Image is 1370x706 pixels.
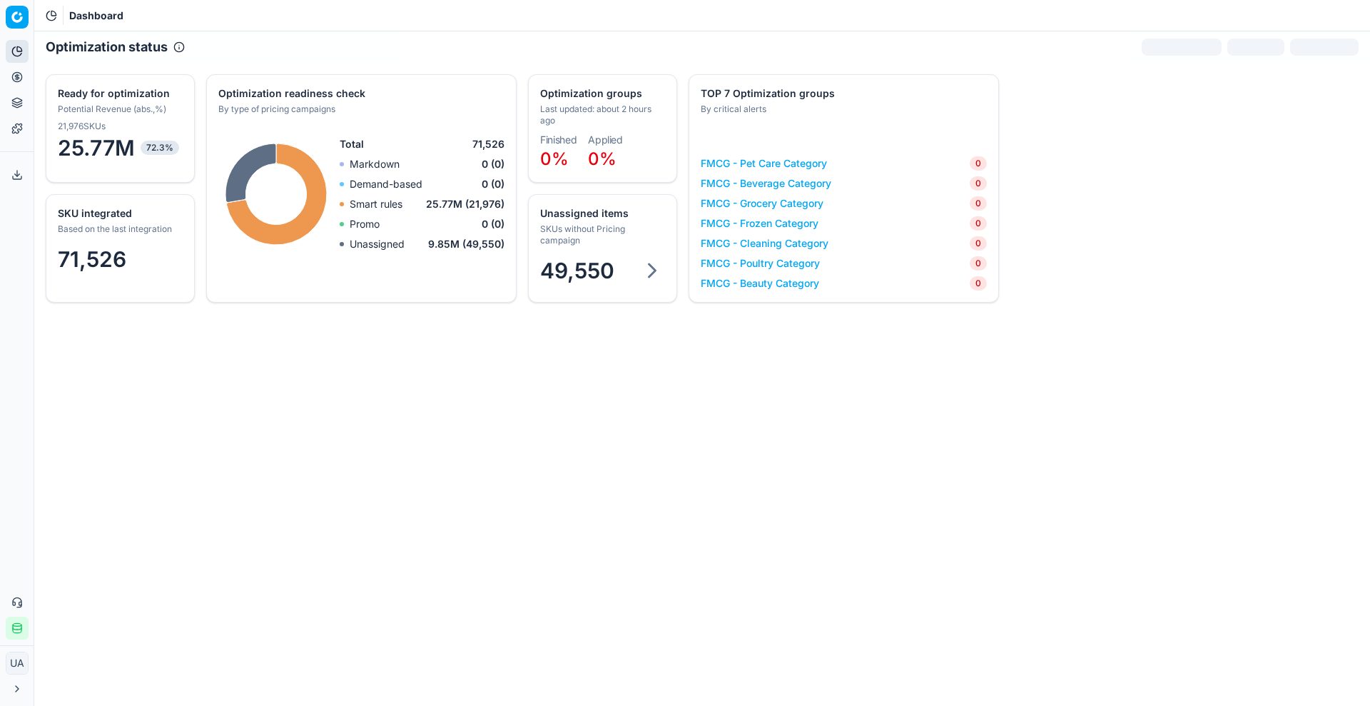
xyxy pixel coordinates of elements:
[701,176,831,191] a: FMCG - Beverage Category
[482,217,504,231] span: 0 (0)
[970,196,987,211] span: 0
[540,86,662,101] div: Optimization groups
[701,104,984,115] div: By critical alerts
[701,196,823,211] a: FMCG - Grocery Category
[58,206,180,221] div: SKU integrated
[350,197,402,211] p: Smart rules
[58,246,126,272] span: 71,526
[701,236,828,251] a: FMCG - Cleaning Category
[350,157,400,171] p: Markdown
[141,141,179,155] span: 72.3%
[340,137,364,151] span: Total
[426,197,504,211] span: 25.77M (21,976)
[701,256,820,271] a: FMCG - Poultry Category
[58,223,180,235] div: Based on the last integration
[482,157,504,171] span: 0 (0)
[58,121,106,132] span: 21,976 SKUs
[540,148,569,169] span: 0%
[350,217,380,231] p: Promo
[350,177,422,191] p: Demand-based
[540,135,577,145] dt: Finished
[218,104,502,115] div: By type of pricing campaigns
[58,104,180,115] div: Potential Revenue (abs.,%)
[970,216,987,231] span: 0
[540,223,662,246] div: SKUs without Pricing campaign
[701,86,984,101] div: TOP 7 Optimization groups
[588,135,623,145] dt: Applied
[701,156,827,171] a: FMCG - Pet Care Category
[970,276,987,291] span: 0
[540,206,662,221] div: Unassigned items
[6,652,28,674] span: UA
[970,236,987,251] span: 0
[482,177,504,191] span: 0 (0)
[58,86,180,101] div: Ready for optimization
[472,137,504,151] span: 71,526
[46,37,168,57] h2: Optimization status
[218,86,502,101] div: Optimization readiness check
[350,237,405,251] p: Unassigned
[701,216,818,231] a: FMCG - Frozen Category
[6,652,29,675] button: UA
[69,9,123,23] span: Dashboard
[701,276,819,291] a: FMCG - Beauty Category
[970,256,987,271] span: 0
[540,104,662,126] div: Last updated: about 2 hours ago
[58,135,183,161] span: 25.77M
[588,148,616,169] span: 0%
[970,156,987,171] span: 0
[540,258,614,283] span: 49,550
[970,176,987,191] span: 0
[69,9,123,23] nav: breadcrumb
[428,237,504,251] span: 9.85M (49,550)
